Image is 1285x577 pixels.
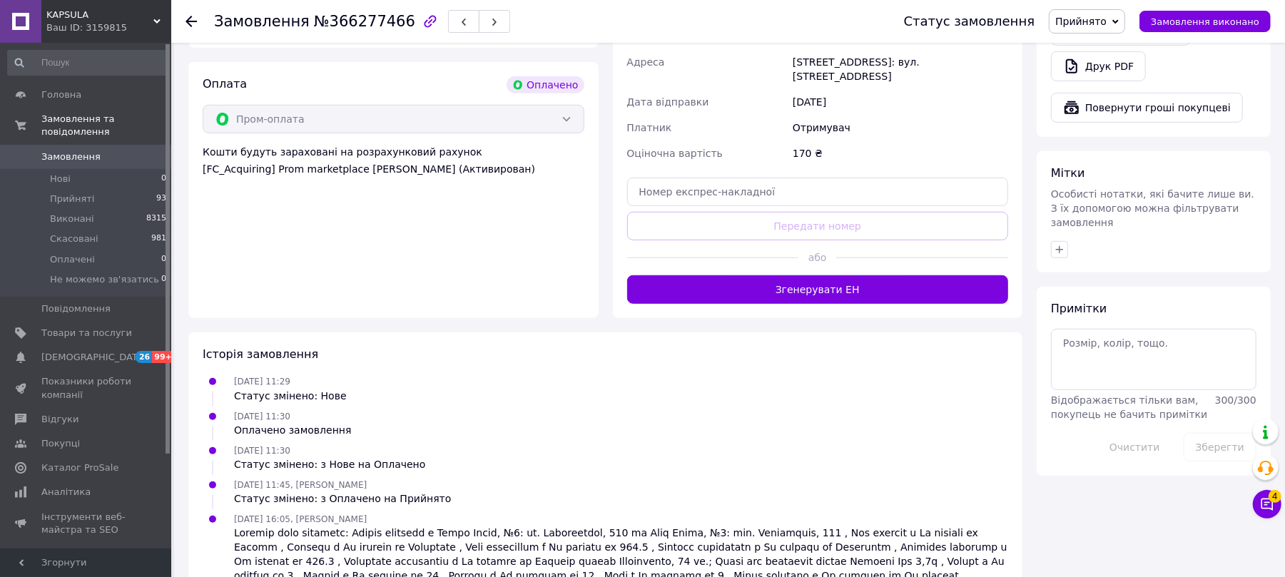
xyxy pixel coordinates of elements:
span: Інструменти веб-майстра та SEO [41,511,132,536]
div: Ваш ID: 3159815 [46,21,171,34]
button: Згенерувати ЕН [627,275,1009,304]
span: Не можемо зв'язатись [50,273,159,286]
span: [DATE] 16:05, [PERSON_NAME] [234,514,367,524]
div: Оплачено [507,76,584,93]
span: Товари та послуги [41,327,132,339]
span: Прийнято [1055,16,1107,27]
input: Пошук [7,50,168,76]
span: Скасовані [50,233,98,245]
span: Примітки [1051,302,1107,315]
span: Аналітика [41,486,91,499]
span: Оціночна вартість [627,148,723,159]
span: Замовлення виконано [1151,16,1259,27]
div: Отримувач [790,115,1011,141]
span: або [798,250,836,265]
span: Нові [50,173,71,185]
div: Статус змінено: з Оплачено на Прийнято [234,491,451,506]
div: Кошти будуть зараховані на розрахунковий рахунок [203,145,584,176]
span: Адреса [627,56,665,68]
span: Замовлення та повідомлення [41,113,171,138]
span: [DEMOGRAPHIC_DATA] [41,351,147,364]
span: Замовлення [41,150,101,163]
button: Повернути гроші покупцеві [1051,93,1243,123]
span: KAPSULA [46,9,153,21]
span: Показники роботи компанії [41,375,132,401]
div: [FC_Acquiring] Prom marketplace [PERSON_NAME] (Активирован) [203,162,584,176]
span: Оплачені [50,253,95,266]
div: [DATE] [790,89,1011,115]
span: 300 / 300 [1215,394,1256,406]
span: 0 [161,273,166,286]
span: Історія замовлення [203,347,318,361]
span: Мітки [1051,166,1085,180]
span: Повідомлення [41,302,111,315]
span: [DATE] 11:45, [PERSON_NAME] [234,480,367,490]
span: Замовлення [214,13,310,30]
div: Статус змінено: Нове [234,389,347,403]
div: [STREET_ADDRESS]: вул. [STREET_ADDRESS] [790,49,1011,89]
button: Чат з покупцем4 [1253,490,1281,519]
div: Статус замовлення [904,14,1035,29]
span: Особисті нотатки, які бачите лише ви. З їх допомогою можна фільтрувати замовлення [1051,188,1254,228]
span: 4 [1269,490,1281,503]
span: Відгуки [41,413,78,426]
span: Дата відправки [627,96,709,108]
span: 0 [161,253,166,266]
div: Повернутися назад [186,14,197,29]
span: 99+ [152,351,176,363]
a: Друк PDF [1051,51,1146,81]
span: Прийняті [50,193,94,205]
span: Головна [41,88,81,101]
div: Оплачено замовлення [234,423,351,437]
div: 170 ₴ [790,141,1011,166]
span: 93 [156,193,166,205]
span: 26 [136,351,152,363]
span: 8315 [146,213,166,225]
span: Відображається тільки вам, покупець не бачить примітки [1051,394,1207,420]
span: Управління сайтом [41,548,132,573]
span: 0 [161,173,166,185]
span: [DATE] 11:30 [234,412,290,422]
span: Виконані [50,213,94,225]
span: 981 [151,233,166,245]
span: Платник [627,122,672,133]
div: Статус змінено: з Нове на Оплачено [234,457,425,471]
span: [DATE] 11:30 [234,446,290,456]
input: Номер експрес-накладної [627,178,1009,206]
span: Покупці [41,437,80,450]
span: Каталог ProSale [41,461,118,474]
span: Оплата [203,77,247,91]
span: №366277466 [314,13,415,30]
span: [DATE] 11:29 [234,377,290,387]
button: Замовлення виконано [1139,11,1271,32]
